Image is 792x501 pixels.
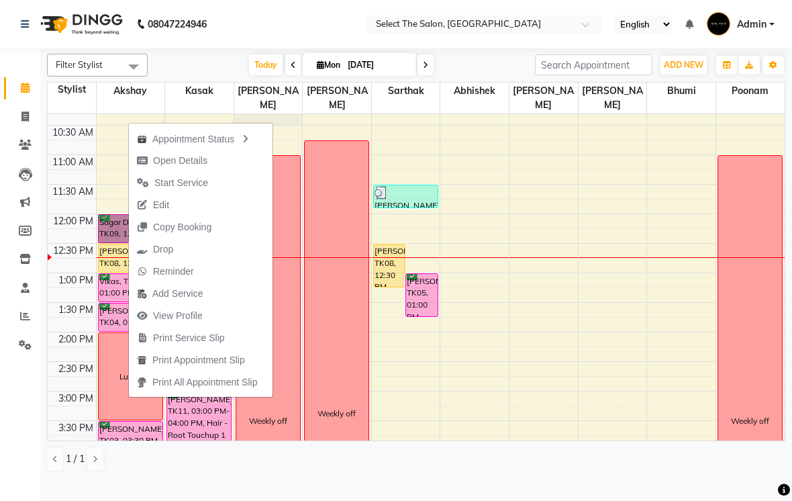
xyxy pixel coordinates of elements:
span: ADD NEW [664,60,703,70]
span: Poonam [716,83,785,99]
div: 12:00 PM [50,214,96,228]
span: Print Service Slip [153,331,225,345]
div: [PERSON_NAME], TK05, 01:00 PM-01:45 PM, Hair - Senior Haircut Men [406,274,438,316]
div: 2:00 PM [56,332,96,347]
span: Today [249,54,283,75]
div: [PERSON_NAME], TK08, 12:30 PM-01:15 PM, Hair - Senior Haircut Men [374,244,405,287]
div: Weekly off [249,415,287,427]
div: Vikas, TK01, 01:00 PM-01:30 PM, Hair - Creative Head Mens [99,274,162,302]
span: View Profile [153,309,203,323]
div: 3:30 PM [56,421,96,435]
div: Stylist [48,83,96,97]
span: Open Details [153,154,207,168]
div: Weekly off [317,408,356,420]
span: [PERSON_NAME] [579,83,647,113]
span: 1 / 1 [66,452,85,466]
div: 10:30 AM [50,126,96,140]
div: 11:00 AM [50,155,96,169]
div: 11:30 AM [50,185,96,199]
input: 2025-09-01 [344,55,411,75]
span: Filter Stylist [56,59,103,70]
img: logo [34,5,126,43]
span: Bhumi [647,83,715,99]
div: Appointment Status [129,127,273,150]
div: 1:00 PM [56,273,96,287]
span: [PERSON_NAME] [234,83,303,113]
div: Weekly off [731,415,769,427]
span: [PERSON_NAME] [303,83,371,113]
span: Print Appointment Slip [152,353,245,367]
div: [PERSON_NAME], TK11, 03:00 PM-04:00 PM, Hair - Root Touchup 1 Inch [167,392,231,449]
span: Kasak [165,83,234,99]
span: Start Service [154,176,208,190]
div: 3:00 PM [56,392,96,406]
img: printall.png [137,377,147,388]
span: Sarthak [372,83,440,99]
span: Add Service [152,287,203,301]
button: ADD NEW [660,56,707,75]
div: 12:30 PM [50,244,96,258]
span: Reminder [153,265,194,279]
div: [PERSON_NAME], TK03, 03:30 PM-04:00 PM, Hair - Creative Head Mens [99,422,162,449]
span: Edit [153,198,169,212]
div: 2:30 PM [56,362,96,376]
div: 1:30 PM [56,303,96,317]
span: Print All Appointment Slip [152,375,257,390]
input: Search Appointment [535,54,652,75]
div: [PERSON_NAME], TK04, 01:30 PM-02:00 PM, Hair - Creative Head Mens [99,304,162,331]
span: Abhishek [440,83,509,99]
span: Drop [153,242,173,257]
span: Copy Booking [153,220,211,234]
img: printapt.png [137,355,147,365]
b: 08047224946 [148,5,207,43]
img: Admin [707,12,730,36]
span: [PERSON_NAME] [509,83,578,113]
img: add-service.png [137,289,147,299]
div: Lunch [119,371,142,383]
span: Mon [313,60,344,70]
div: [PERSON_NAME], TK10, 11:30 AM-11:55 AM, Face - [PERSON_NAME] trim [374,185,438,208]
span: Admin [737,17,766,32]
img: apt_status.png [137,134,147,144]
div: [PERSON_NAME], TK08, 12:30 PM-01:00 PM, Hair - Senior Haircut Men [99,244,162,272]
span: Akshay [97,83,165,99]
